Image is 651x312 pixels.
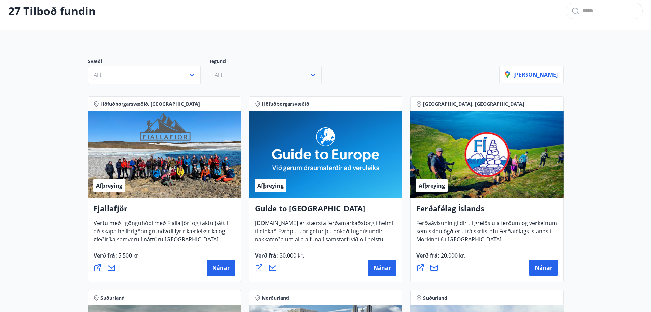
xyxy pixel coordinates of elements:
span: Afþreying [96,182,122,189]
span: 5.500 kr. [117,252,140,259]
span: Verð frá : [94,252,140,265]
button: [PERSON_NAME] [499,66,564,83]
span: Allt [215,71,223,79]
p: [PERSON_NAME] [505,71,558,78]
p: Svæði [88,58,209,66]
span: Verð frá : [416,252,465,265]
button: Nánar [529,260,558,276]
span: [DOMAIN_NAME] er stærsta ferðamarkaðstorg í heimi tileinkað Evrópu. Þar getur þú bókað tugþúsundi... [255,219,393,265]
button: Nánar [368,260,396,276]
span: Allt [94,71,102,79]
span: Nánar [374,264,391,272]
span: Suðurland [423,295,447,301]
span: Verð frá : [255,252,304,265]
button: Allt [88,66,201,84]
h4: Guide to [GEOGRAPHIC_DATA] [255,203,396,219]
span: Vertu með í gönguhópi með Fjallafjöri og taktu þátt í að skapa heilbrigðan grundvöll fyrir kærlei... [94,219,228,249]
span: Höfuðborgarsvæðið [262,101,309,108]
span: [GEOGRAPHIC_DATA], [GEOGRAPHIC_DATA] [423,101,524,108]
button: Allt [209,66,322,84]
span: Höfuðborgarsvæðið, [GEOGRAPHIC_DATA] [100,101,200,108]
span: 20.000 kr. [439,252,465,259]
span: 30.000 kr. [278,252,304,259]
p: Tegund [209,58,330,66]
span: Nánar [535,264,552,272]
button: Nánar [207,260,235,276]
span: Nánar [212,264,230,272]
p: 27 Tilboð fundin [8,3,96,18]
span: Ferðaávísunin gildir til greiðslu á ferðum og verkefnum sem skipulögð eru frá skrifstofu Ferðafél... [416,219,557,249]
span: Afþreying [257,182,284,189]
h4: Fjallafjör [94,203,235,219]
h4: Ferðafélag Íslands [416,203,558,219]
span: Suðurland [100,295,125,301]
span: Norðurland [262,295,289,301]
span: Afþreying [419,182,445,189]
